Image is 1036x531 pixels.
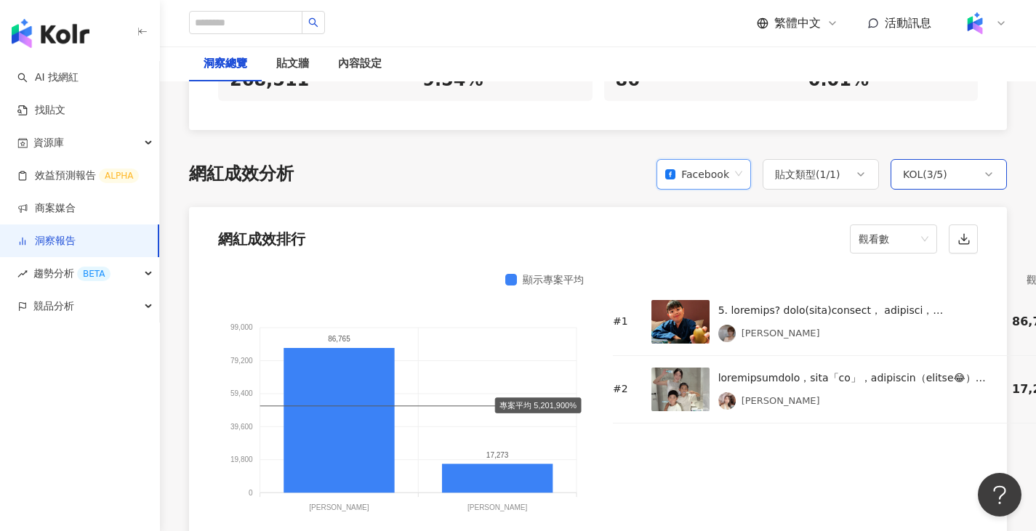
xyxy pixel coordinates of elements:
tspan: 99,000 [230,323,253,331]
div: 洞察總覽 [204,55,247,73]
div: KOL ( 3 / 5 ) [903,166,947,183]
img: KOL Avatar [718,392,736,410]
div: [PERSON_NAME] [742,326,820,341]
a: 效益預測報告ALPHA [17,169,139,183]
tspan: [PERSON_NAME] [467,503,527,511]
span: rise [17,269,28,279]
span: 觀看數 [859,225,928,253]
img: post-image [651,300,710,344]
div: 顯示專案平均 [523,271,584,288]
a: 洞察報告 [17,234,76,248]
a: searchAI 找網紅 [17,70,79,85]
div: 內容設定 [338,55,382,73]
span: search [308,17,318,28]
tspan: 39,600 [230,423,253,431]
tspan: 79,200 [230,357,253,365]
tspan: 19,800 [230,455,253,463]
div: [PERSON_NAME] [742,394,820,408]
div: 5. loremips? dolo(sita)consect， adipisci， elitseddoeiusmodt， incididuntutlab。 etdolorema-- aliqu，... [718,301,989,319]
a: 找貼文 [17,103,65,118]
tspan: 0 [249,489,253,497]
div: Facebook [665,161,729,188]
div: 貼文類型 ( 1 / 1 ) [775,166,840,183]
span: 趨勢分析 [33,257,111,290]
span: 繁體中文 [774,15,821,31]
tspan: 59,400 [230,389,253,397]
div: loremipsumdolo，sita「co」，adipiscin（elitse😂） doeiusmodtempori：「utlabo？」etdoloremag、aliquaenimadm，ve... [718,369,989,386]
iframe: Help Scout Beacon - Open [978,473,1021,516]
div: # 2 [613,382,640,397]
span: 活動訊息 [885,16,931,30]
img: logo [12,19,89,48]
tspan: [PERSON_NAME] [309,503,369,511]
a: 商案媒合 [17,201,76,216]
img: post-image [651,368,710,411]
img: KOL Avatar [718,325,736,342]
div: 網紅成效分析 [189,162,294,187]
div: BETA [77,267,111,281]
span: 競品分析 [33,290,74,323]
div: # 1 [613,315,640,329]
div: 貼文牆 [276,55,309,73]
img: Kolr%20app%20icon%20%281%29.png [961,9,989,37]
span: 資源庫 [33,126,64,159]
div: 網紅成效排行 [218,229,305,249]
